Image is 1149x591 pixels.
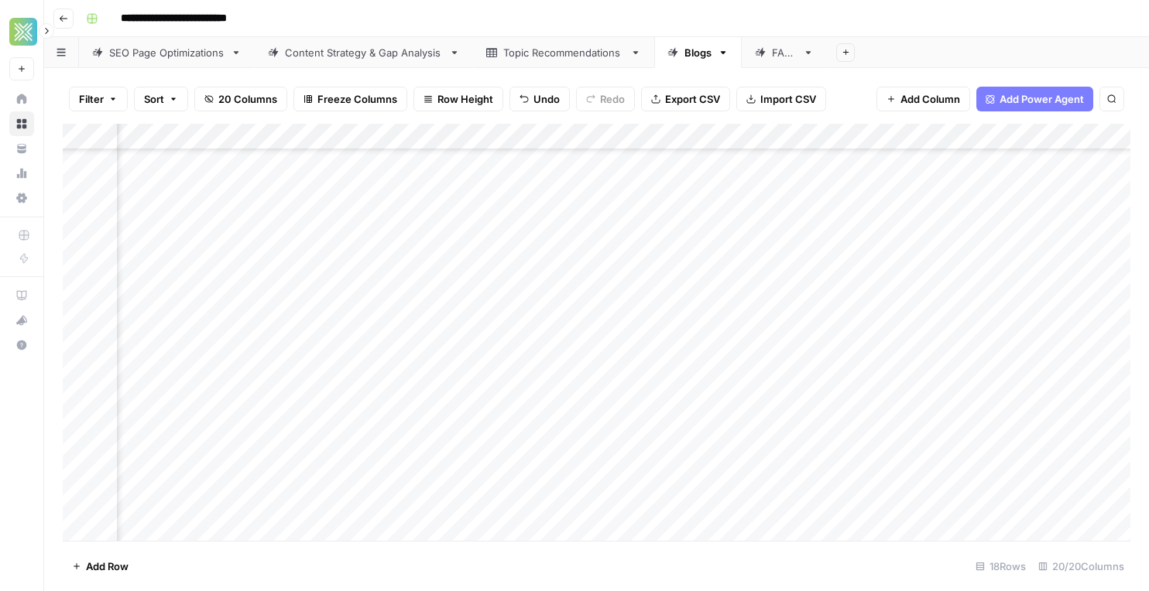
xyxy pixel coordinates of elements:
span: Export CSV [665,91,720,107]
div: Topic Recommendations [503,45,624,60]
span: Add Power Agent [1000,91,1084,107]
a: Topic Recommendations [473,37,654,68]
span: 20 Columns [218,91,277,107]
div: SEO Page Optimizations [109,45,225,60]
span: Import CSV [760,91,816,107]
a: Settings [9,186,34,210]
span: Row Height [437,91,493,107]
span: Sort [144,91,164,107]
a: SEO Page Optimizations [79,37,255,68]
button: What's new? [9,308,34,333]
button: Add Power Agent [976,87,1093,111]
button: Filter [69,87,128,111]
button: Workspace: Xponent21 [9,12,34,51]
div: 18 Rows [969,554,1032,579]
button: Undo [509,87,570,111]
a: Your Data [9,136,34,161]
div: What's new? [10,309,33,332]
button: Help + Support [9,333,34,357]
span: Redo [600,91,625,107]
button: 20 Columns [194,87,287,111]
div: Blogs [684,45,712,60]
div: 20/20 Columns [1032,554,1130,579]
a: Content Strategy & Gap Analysis [255,37,473,68]
button: Row Height [413,87,503,111]
button: Redo [576,87,635,111]
a: Browse [9,111,34,136]
a: Home [9,87,34,111]
div: Content Strategy & Gap Analysis [285,45,443,60]
span: Filter [79,91,104,107]
span: Add Row [86,559,129,574]
div: FAQs [772,45,797,60]
button: Export CSV [641,87,730,111]
button: Sort [134,87,188,111]
button: Add Column [876,87,970,111]
span: Freeze Columns [317,91,397,107]
button: Freeze Columns [293,87,407,111]
a: AirOps Academy [9,283,34,308]
button: Add Row [63,554,138,579]
a: FAQs [742,37,827,68]
span: Undo [533,91,560,107]
span: Add Column [900,91,960,107]
a: Usage [9,161,34,186]
a: Blogs [654,37,742,68]
button: Import CSV [736,87,826,111]
img: Xponent21 Logo [9,18,37,46]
